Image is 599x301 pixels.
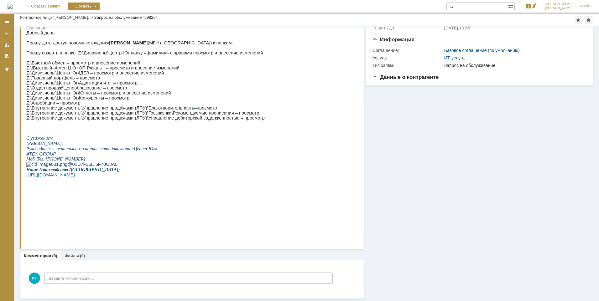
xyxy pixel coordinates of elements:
[575,16,582,24] div: Добавить в избранное
[444,48,520,53] a: Базовое соглашение (по умолчанию)
[65,253,79,258] a: Файлы
[94,15,157,20] div: Запрос на обслуживание "59826"
[8,4,13,9] img: logo
[29,273,40,284] span: КА
[444,25,470,30] span: [DATE] 10:58
[52,253,57,258] div: (0)
[545,6,573,10] span: [PERSON_NAME]
[372,37,414,43] span: Информация
[80,253,85,258] div: (0)
[35,110,37,115] span: .
[372,63,443,68] div: Тип заявки:
[545,3,573,6] span: [PERSON_NAME]
[508,3,514,9] span: Расширенный поиск
[526,4,532,8] span: 1
[372,25,443,30] div: Решить до:
[68,3,100,10] div: Создать
[20,15,94,20] div: /
[2,29,12,39] a: Создать заявку
[372,55,443,60] div: Услуга:
[372,48,443,53] div: Соглашение:
[168,75,170,80] span: –
[24,253,51,258] a: Комментарии
[26,25,355,30] div: Описание:
[372,74,439,80] span: Данные о контрагенте
[444,55,465,60] a: ИТ-услуга
[26,105,28,110] span: ,
[444,63,583,68] div: Запрос на обслуживание
[20,15,92,20] a: Контактное лицо "[PERSON_NAME]…
[8,4,13,9] a: Перейти на домашнюю страницу
[585,16,592,24] div: Сделать домашней страницей
[83,10,121,15] b: [PERSON_NAME]
[2,40,12,50] a: Мои заявки
[4,105,26,110] span: уважением
[2,51,12,61] a: Мои согласования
